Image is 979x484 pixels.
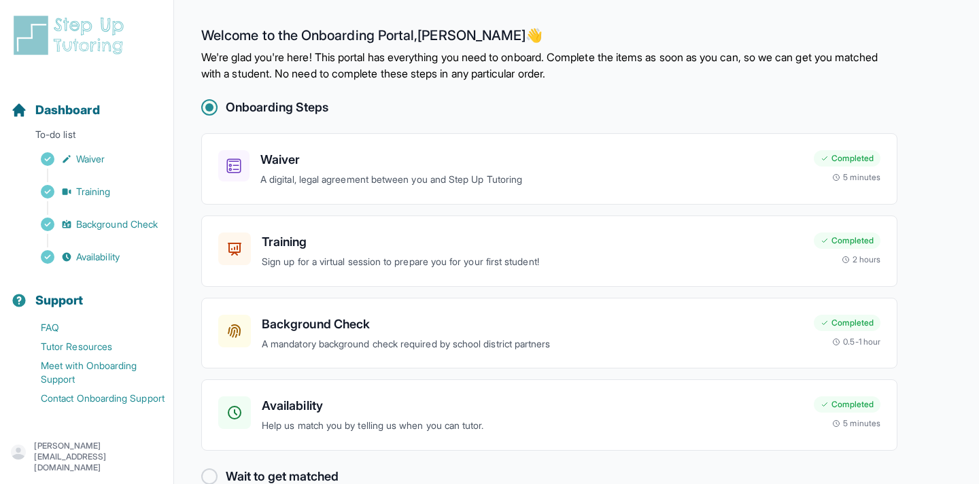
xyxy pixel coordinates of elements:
div: Completed [814,396,880,413]
div: Completed [814,315,880,331]
a: FAQ [11,318,173,337]
p: Help us match you by telling us when you can tutor. [262,418,803,434]
h2: Onboarding Steps [226,98,328,117]
span: Background Check [76,218,158,231]
button: Dashboard [5,79,168,125]
h3: Background Check [262,315,803,334]
div: 5 minutes [832,172,880,183]
a: AvailabilityHelp us match you by telling us when you can tutor.Completed5 minutes [201,379,897,451]
img: logo [11,14,132,57]
a: Availability [11,247,173,266]
div: Completed [814,232,880,249]
p: Sign up for a virtual session to prepare you for your first student! [262,254,803,270]
p: [PERSON_NAME][EMAIL_ADDRESS][DOMAIN_NAME] [34,440,162,473]
a: Training [11,182,173,201]
a: Dashboard [11,101,100,120]
div: 2 hours [842,254,881,265]
a: Background Check [11,215,173,234]
a: TrainingSign up for a virtual session to prepare you for your first student!Completed2 hours [201,215,897,287]
h3: Training [262,232,803,252]
span: Support [35,291,84,310]
a: Waiver [11,150,173,169]
button: Support [5,269,168,315]
a: Background CheckA mandatory background check required by school district partnersCompleted0.5-1 hour [201,298,897,369]
div: 0.5-1 hour [832,336,880,347]
span: Training [76,185,111,198]
p: A digital, legal agreement between you and Step Up Tutoring [260,172,803,188]
button: [PERSON_NAME][EMAIL_ADDRESS][DOMAIN_NAME] [11,440,162,473]
h3: Waiver [260,150,803,169]
div: 5 minutes [832,418,880,429]
a: WaiverA digital, legal agreement between you and Step Up TutoringCompleted5 minutes [201,133,897,205]
div: Completed [814,150,880,167]
p: A mandatory background check required by school district partners [262,336,803,352]
a: Meet with Onboarding Support [11,356,173,389]
span: Dashboard [35,101,100,120]
h3: Availability [262,396,803,415]
span: Waiver [76,152,105,166]
h2: Welcome to the Onboarding Portal, [PERSON_NAME] 👋 [201,27,897,49]
p: We're glad you're here! This portal has everything you need to onboard. Complete the items as soo... [201,49,897,82]
span: Availability [76,250,120,264]
p: To-do list [5,128,168,147]
a: Contact Onboarding Support [11,389,173,408]
a: Tutor Resources [11,337,173,356]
